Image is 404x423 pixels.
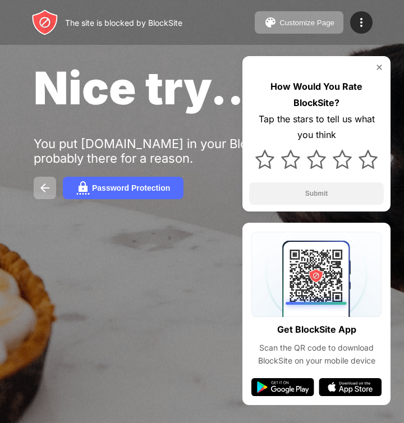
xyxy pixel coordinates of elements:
button: Customize Page [255,11,343,34]
img: star.svg [281,150,300,169]
img: qrcode.svg [251,232,382,317]
img: header-logo.svg [31,9,58,36]
img: back.svg [38,181,52,195]
div: The site is blocked by BlockSite [65,18,182,27]
img: star.svg [333,150,352,169]
img: app-store.svg [319,378,382,396]
img: rate-us-close.svg [375,63,384,72]
img: star.svg [307,150,326,169]
button: Submit [249,182,384,205]
span: Nice try... [34,61,261,115]
div: Get BlockSite App [277,321,356,338]
div: You put [DOMAIN_NAME] in your Block Sites list. It’s probably there for a reason. [34,136,370,165]
img: pallet.svg [264,16,277,29]
img: google-play.svg [251,378,314,396]
img: star.svg [255,150,274,169]
img: menu-icon.svg [355,16,368,29]
div: Tap the stars to tell us what you think [249,111,384,144]
div: Password Protection [92,183,170,192]
div: Customize Page [279,19,334,27]
div: How Would You Rate BlockSite? [249,79,384,111]
img: star.svg [359,150,378,169]
div: Scan the QR code to download BlockSite on your mobile device [251,342,382,367]
img: password.svg [76,181,90,195]
button: Password Protection [63,177,183,199]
